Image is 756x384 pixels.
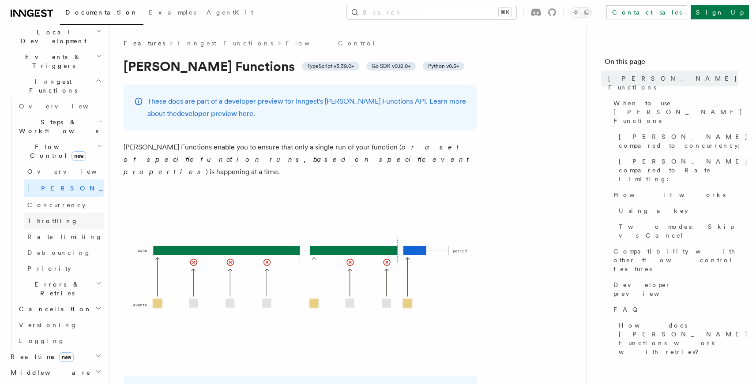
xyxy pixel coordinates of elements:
[24,245,104,261] a: Debouncing
[27,168,118,175] span: Overview
[613,99,743,125] span: When to use [PERSON_NAME] Functions
[347,5,516,19] button: Search...⌘K
[7,74,104,98] button: Inngest Functions
[606,5,687,19] a: Contact sales
[372,63,410,70] span: Go SDK v0.12.0+
[428,63,459,70] span: Python v0.5+
[605,71,738,95] a: [PERSON_NAME] Functions
[15,142,97,160] span: Flow Control
[19,321,77,328] span: Versioning
[7,28,96,45] span: Local Development
[15,98,104,114] a: Overview
[619,206,688,215] span: Using a key
[15,333,104,349] a: Logging
[7,77,95,95] span: Inngest Functions
[60,3,143,25] a: Documentation
[613,305,642,314] span: FAQ
[7,49,104,74] button: Events & Triggers
[27,201,86,209] span: Concurrency
[177,109,253,118] a: developer preview here
[201,3,259,24] a: AgentKit
[124,143,473,176] em: or a set of specific function runs, based on specific event properties
[15,276,104,301] button: Errors & Retries
[24,164,104,179] a: Overview
[15,305,92,313] span: Cancellation
[27,249,91,256] span: Debouncing
[608,74,738,92] span: [PERSON_NAME] Functions
[143,3,201,24] a: Examples
[605,56,738,71] h4: On this page
[15,118,98,135] span: Steps & Workflows
[613,247,738,273] span: Compatibility with other flow control features
[27,265,71,272] span: Priority
[149,9,196,16] span: Examples
[615,129,738,153] a: [PERSON_NAME] compared to concurrency:
[24,229,104,245] a: Rate limiting
[124,39,165,48] span: Features
[613,280,738,298] span: Developer preview
[619,321,748,356] span: How does [PERSON_NAME] Functions work with retries?
[610,95,738,129] a: When to use [PERSON_NAME] Functions
[124,189,477,365] img: Singleton Functions only process one run at a time.
[615,219,738,243] a: Two modes: Skip vs Cancel
[7,52,96,70] span: Events & Triggers
[15,301,104,317] button: Cancellation
[15,139,104,164] button: Flow Controlnew
[124,141,477,178] p: [PERSON_NAME] Functions enable you to ensure that only a single run of your function ( ) is happe...
[71,151,86,161] span: new
[7,365,104,380] button: Middleware
[124,58,477,74] h1: [PERSON_NAME] Functions
[65,9,138,16] span: Documentation
[7,349,104,365] button: Realtimenew
[613,190,726,199] span: How it works
[7,98,104,349] div: Inngest Functions
[177,39,273,48] a: Inngest Functions
[610,243,738,277] a: Compatibility with other flow control features
[619,222,738,240] span: Two modes: Skip vs Cancel
[610,277,738,302] a: Developer preview
[27,233,102,240] span: Rate limiting
[24,261,104,276] a: Priority
[619,132,748,150] span: [PERSON_NAME] compared to concurrency:
[207,9,253,16] span: AgentKit
[499,8,511,17] kbd: ⌘K
[27,217,78,224] span: Throttling
[19,103,110,110] span: Overview
[7,352,74,361] span: Realtime
[27,185,157,192] span: [PERSON_NAME]
[615,317,738,360] a: How does [PERSON_NAME] Functions work with retries?
[19,337,65,344] span: Logging
[24,213,104,229] a: Throttling
[691,5,749,19] a: Sign Up
[610,302,738,317] a: FAQ
[610,187,738,203] a: How it works
[59,352,74,362] span: new
[615,153,738,187] a: [PERSON_NAME] compared to Rate Limiting:
[307,63,354,70] span: TypeScript v3.39.0+
[286,39,376,48] a: Flow Control
[15,317,104,333] a: Versioning
[571,7,592,18] button: Toggle dark mode
[147,95,466,120] p: These docs are part of a developer preview for Inngest's [PERSON_NAME] Functions API. Learn more ...
[15,280,96,298] span: Errors & Retries
[7,368,91,377] span: Middleware
[15,164,104,276] div: Flow Controlnew
[7,24,104,49] button: Local Development
[615,203,738,219] a: Using a key
[24,179,104,197] a: [PERSON_NAME]
[15,114,104,139] button: Steps & Workflows
[24,197,104,213] a: Concurrency
[619,157,748,183] span: [PERSON_NAME] compared to Rate Limiting:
